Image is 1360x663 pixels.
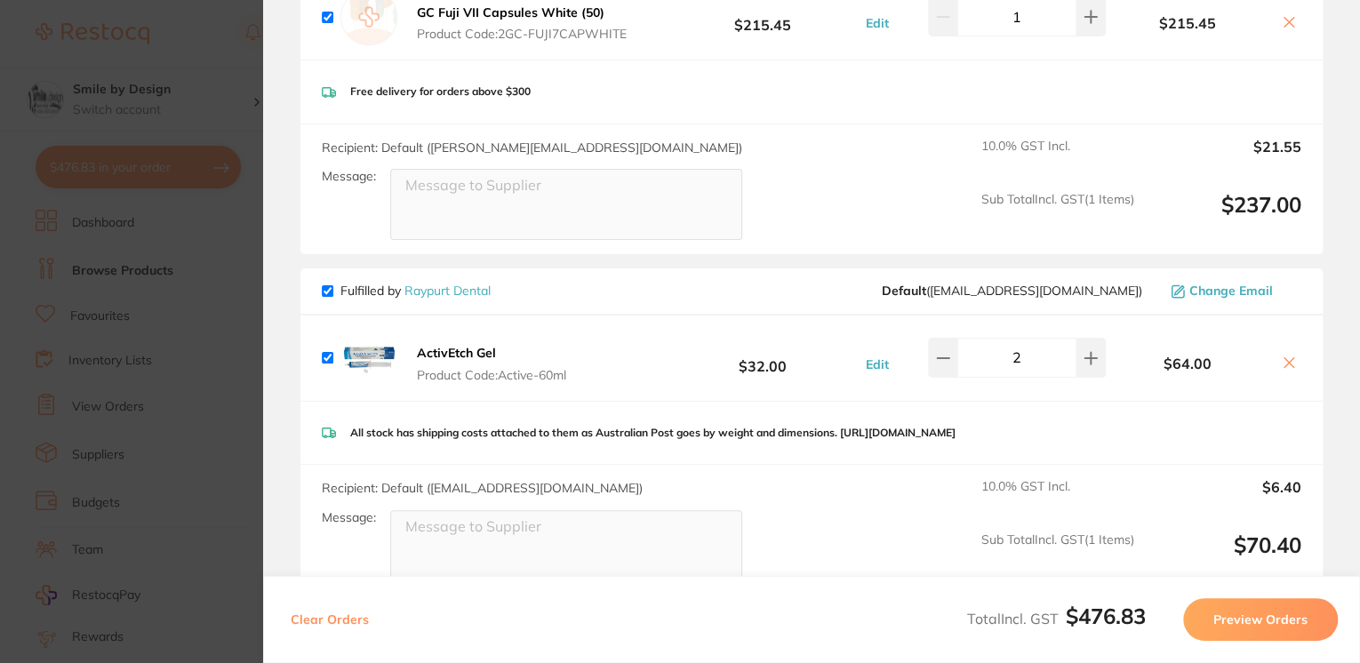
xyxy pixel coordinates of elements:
b: ActivEtch Gel [417,345,496,361]
button: ActivEtch Gel Product Code:Active-60ml [412,345,572,382]
a: Raypurt Dental [404,283,491,299]
button: Preview Orders [1183,598,1338,641]
button: Edit [860,356,894,372]
button: Change Email [1165,283,1301,299]
output: $6.40 [1148,479,1301,518]
span: 10.0 % GST Incl. [981,139,1134,178]
span: 10.0 % GST Incl. [981,479,1134,518]
button: GC Fuji VII Capsules White (50) Product Code:2GC-FUJI7CAPWHITE [412,4,632,42]
b: Default [882,283,926,299]
b: $64.00 [1106,355,1269,371]
label: Message: [322,510,376,525]
b: $32.00 [665,341,860,374]
b: $215.45 [1106,15,1269,31]
img: b3V5a3Jvaw [340,330,397,387]
output: $237.00 [1148,192,1301,241]
span: Total Incl. GST [967,610,1146,627]
span: Sub Total Incl. GST ( 1 Items) [981,192,1134,241]
output: $21.55 [1148,139,1301,178]
b: $215.45 [665,1,860,34]
label: Message: [322,169,376,184]
p: Fulfilled by [340,284,491,298]
p: Free delivery for orders above $300 [350,85,531,98]
button: Clear Orders [285,598,374,641]
span: Recipient: Default ( [PERSON_NAME][EMAIL_ADDRESS][DOMAIN_NAME] ) [322,140,742,156]
p: All stock has shipping costs attached to them as Australian Post goes by weight and dimensions. [... [350,427,956,439]
span: Product Code: Active-60ml [417,368,566,382]
output: $70.40 [1148,532,1301,581]
b: $476.83 [1066,603,1146,629]
span: Recipient: Default ( [EMAIL_ADDRESS][DOMAIN_NAME] ) [322,480,643,496]
span: Sub Total Incl. GST ( 1 Items) [981,532,1134,581]
b: GC Fuji VII Capsules White (50) [417,4,604,20]
span: orders@raypurtdental.com.au [882,284,1142,298]
span: Product Code: 2GC-FUJI7CAPWHITE [417,27,627,41]
button: Edit [860,15,894,31]
span: Change Email [1189,284,1273,298]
